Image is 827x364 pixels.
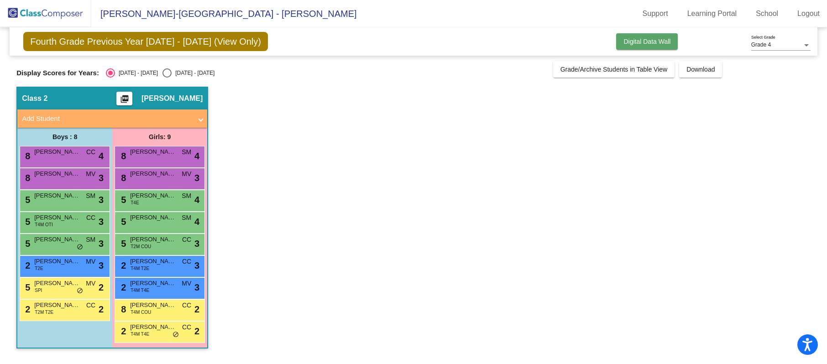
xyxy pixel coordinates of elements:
[23,217,30,227] span: 5
[34,235,80,244] span: [PERSON_NAME]
[99,171,104,185] span: 3
[194,324,199,338] span: 2
[751,42,771,48] span: Grade 4
[23,151,30,161] span: 8
[35,309,53,316] span: T2M T2E
[130,213,176,222] span: [PERSON_NAME]
[99,149,104,163] span: 4
[748,6,785,21] a: School
[99,302,104,316] span: 2
[182,235,191,244] span: CC
[119,282,126,292] span: 2
[34,147,80,156] span: [PERSON_NAME]
[182,279,191,288] span: MV
[635,6,675,21] a: Support
[553,61,675,78] button: Grade/Archive Students in Table View
[35,221,52,228] span: T4M OTI
[86,147,95,157] span: CC
[99,237,104,250] span: 3
[115,69,158,77] div: [DATE] - [DATE]
[679,61,722,78] button: Download
[35,265,43,272] span: T2E
[130,235,176,244] span: [PERSON_NAME]
[23,173,30,183] span: 8
[119,195,126,205] span: 5
[22,94,47,103] span: Class 2
[112,128,207,146] div: Girls: 9
[34,279,80,288] span: [PERSON_NAME]
[23,282,30,292] span: 5
[130,257,176,266] span: [PERSON_NAME]
[34,213,80,222] span: [PERSON_NAME]
[86,235,95,244] span: SM
[130,191,176,200] span: [PERSON_NAME]
[119,173,126,183] span: 8
[182,147,191,157] span: SM
[131,287,149,294] span: T4M T4E
[131,331,149,338] span: T4M T4E
[131,265,149,272] span: T4M T2E
[119,304,126,314] span: 8
[616,33,678,50] button: Digital Data Wall
[119,151,126,161] span: 8
[16,69,99,77] span: Display Scores for Years:
[86,169,95,179] span: MV
[99,281,104,294] span: 2
[130,279,176,288] span: [PERSON_NAME]
[130,169,176,178] span: [PERSON_NAME]
[182,301,191,310] span: CC
[35,287,42,294] span: SPI
[194,281,199,294] span: 3
[23,239,30,249] span: 5
[182,322,191,332] span: CC
[131,243,151,250] span: T2M COU
[130,301,176,310] span: [PERSON_NAME]
[119,239,126,249] span: 5
[99,193,104,207] span: 3
[194,237,199,250] span: 3
[182,213,191,223] span: SM
[194,215,199,229] span: 4
[86,257,95,266] span: MV
[119,217,126,227] span: 5
[182,257,191,266] span: CC
[23,304,30,314] span: 2
[34,191,80,200] span: [PERSON_NAME]
[194,302,199,316] span: 2
[34,169,80,178] span: [PERSON_NAME]
[17,109,207,128] mat-expansion-panel-header: Add Student
[34,301,80,310] span: [PERSON_NAME]
[86,213,95,223] span: CC
[131,309,151,316] span: T4M COU
[34,257,80,266] span: [PERSON_NAME]
[22,114,192,124] mat-panel-title: Add Student
[173,331,179,338] span: do_not_disturb_alt
[623,38,670,45] span: Digital Data Wall
[77,287,83,295] span: do_not_disturb_alt
[172,69,215,77] div: [DATE] - [DATE]
[680,6,744,21] a: Learning Portal
[99,215,104,229] span: 3
[141,94,203,103] span: [PERSON_NAME]
[91,6,357,21] span: [PERSON_NAME]-[GEOGRAPHIC_DATA] - [PERSON_NAME]
[23,32,268,51] span: Fourth Grade Previous Year [DATE] - [DATE] (View Only)
[130,147,176,156] span: [PERSON_NAME]
[17,128,112,146] div: Boys : 8
[77,244,83,251] span: do_not_disturb_alt
[194,149,199,163] span: 4
[106,68,215,78] mat-radio-group: Select an option
[116,92,132,105] button: Print Students Details
[86,279,95,288] span: MV
[119,260,126,270] span: 2
[23,195,30,205] span: 5
[131,199,139,206] span: T4E
[182,191,191,201] span: SM
[194,259,199,272] span: 3
[119,326,126,336] span: 2
[560,66,668,73] span: Grade/Archive Students in Table View
[86,191,95,201] span: SM
[790,6,827,21] a: Logout
[99,259,104,272] span: 3
[194,171,199,185] span: 3
[182,169,191,179] span: MV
